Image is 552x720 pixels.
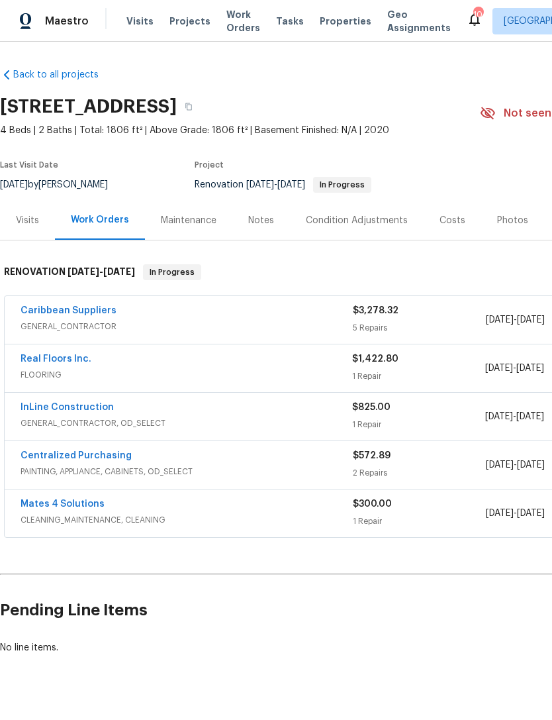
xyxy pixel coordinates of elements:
[161,214,216,227] div: Maintenance
[353,499,392,509] span: $300.00
[485,364,513,373] span: [DATE]
[126,15,154,28] span: Visits
[486,509,514,518] span: [DATE]
[71,213,129,227] div: Work Orders
[103,267,135,276] span: [DATE]
[21,306,116,315] a: Caribbean Suppliers
[21,465,353,478] span: PAINTING, APPLIANCE, CABINETS, OD_SELECT
[21,499,105,509] a: Mates 4 Solutions
[306,214,408,227] div: Condition Adjustments
[21,417,352,430] span: GENERAL_CONTRACTOR, OD_SELECT
[486,460,514,470] span: [DATE]
[68,267,135,276] span: -
[195,180,371,189] span: Renovation
[177,95,201,119] button: Copy Address
[516,412,544,421] span: [DATE]
[4,264,135,280] h6: RENOVATION
[486,315,514,325] span: [DATE]
[68,267,99,276] span: [DATE]
[353,451,391,460] span: $572.89
[497,214,528,227] div: Photos
[16,214,39,227] div: Visits
[314,181,370,189] span: In Progress
[517,509,545,518] span: [DATE]
[226,8,260,34] span: Work Orders
[352,418,484,431] div: 1 Repair
[352,354,398,364] span: $1,422.80
[144,266,200,279] span: In Progress
[516,364,544,373] span: [DATE]
[21,513,353,527] span: CLEANING_MAINTENANCE, CLEANING
[21,320,353,333] span: GENERAL_CONTRACTOR
[21,403,114,412] a: InLine Construction
[517,460,545,470] span: [DATE]
[387,8,451,34] span: Geo Assignments
[473,8,483,21] div: 10
[246,180,305,189] span: -
[352,403,391,412] span: $825.00
[246,180,274,189] span: [DATE]
[195,161,224,169] span: Project
[486,458,545,472] span: -
[320,15,371,28] span: Properties
[45,15,89,28] span: Maestro
[21,354,91,364] a: Real Floors Inc.
[169,15,210,28] span: Projects
[353,466,486,480] div: 2 Repairs
[485,362,544,375] span: -
[277,180,305,189] span: [DATE]
[353,515,486,528] div: 1 Repair
[21,451,132,460] a: Centralized Purchasing
[485,410,544,423] span: -
[248,214,274,227] div: Notes
[485,412,513,421] span: [DATE]
[352,370,484,383] div: 1 Repair
[21,368,352,382] span: FLOORING
[439,214,465,227] div: Costs
[486,507,545,520] span: -
[517,315,545,325] span: [DATE]
[353,321,486,334] div: 5 Repairs
[353,306,398,315] span: $3,278.32
[486,313,545,327] span: -
[276,17,304,26] span: Tasks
